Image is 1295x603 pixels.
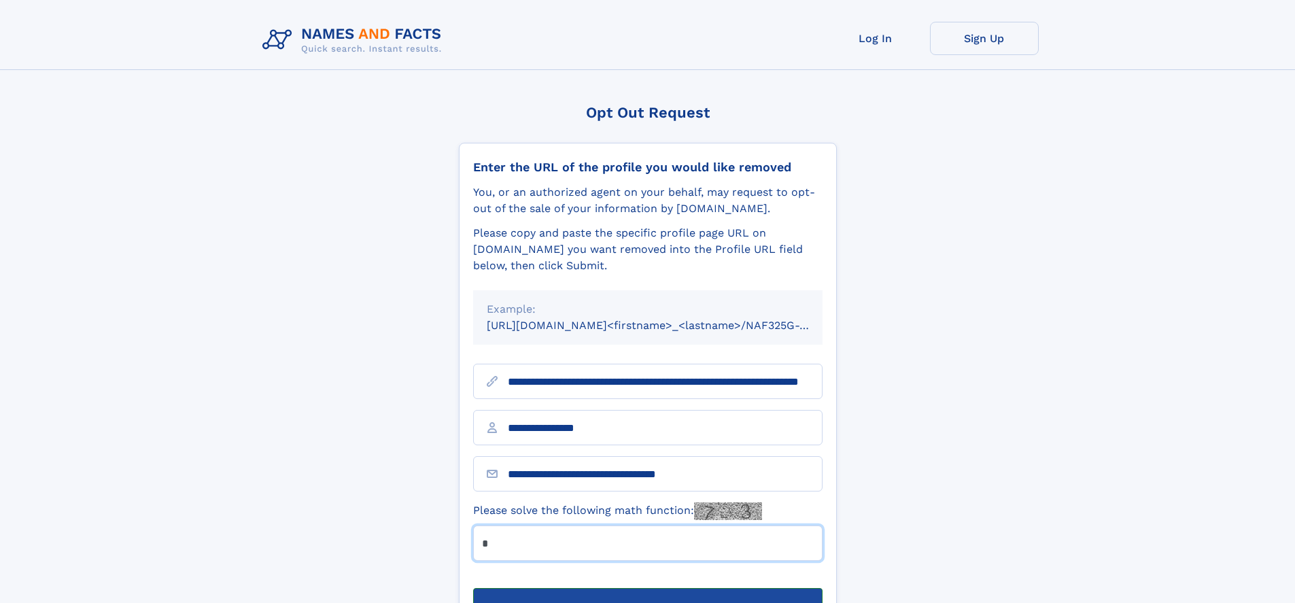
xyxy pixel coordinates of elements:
[821,22,930,55] a: Log In
[473,225,823,274] div: Please copy and paste the specific profile page URL on [DOMAIN_NAME] you want removed into the Pr...
[459,104,837,121] div: Opt Out Request
[473,502,762,520] label: Please solve the following math function:
[487,319,848,332] small: [URL][DOMAIN_NAME]<firstname>_<lastname>/NAF325G-xxxxxxxx
[257,22,453,58] img: Logo Names and Facts
[473,184,823,217] div: You, or an authorized agent on your behalf, may request to opt-out of the sale of your informatio...
[473,160,823,175] div: Enter the URL of the profile you would like removed
[930,22,1039,55] a: Sign Up
[487,301,809,317] div: Example:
